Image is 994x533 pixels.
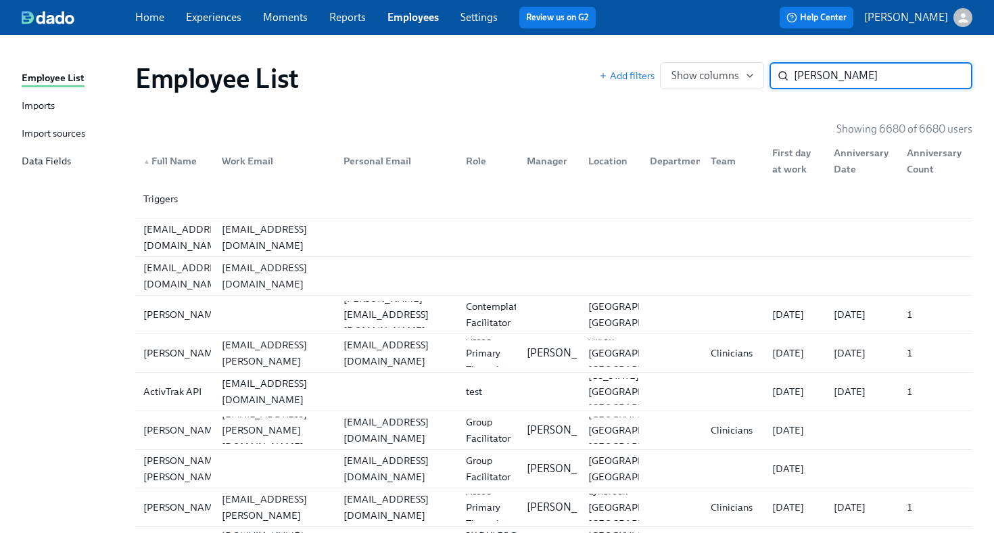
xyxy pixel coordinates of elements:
[786,11,847,24] span: Help Center
[22,98,55,115] div: Imports
[135,334,972,373] a: [PERSON_NAME][PERSON_NAME][EMAIL_ADDRESS][PERSON_NAME][DOMAIN_NAME][EMAIL_ADDRESS][DOMAIN_NAME]As...
[583,153,639,169] div: Location
[828,306,897,323] div: [DATE]
[780,7,853,28] button: Help Center
[138,345,228,361] div: [PERSON_NAME]
[836,122,972,137] p: Showing 6680 of 6680 users
[527,461,611,476] p: [PERSON_NAME]
[828,384,897,400] div: [DATE]
[901,145,970,177] div: Anniversary Count
[455,147,517,175] div: Role
[516,147,577,175] div: Manager
[138,147,211,175] div: ▲Full Name
[767,461,823,477] div: [DATE]
[138,191,211,207] div: Triggers
[135,488,972,527] a: [PERSON_NAME][PERSON_NAME][EMAIL_ADDRESS][PERSON_NAME][DOMAIN_NAME][EMAIL_ADDRESS][DOMAIN_NAME]As...
[583,483,693,532] div: Lynbrook [GEOGRAPHIC_DATA] [GEOGRAPHIC_DATA]
[22,70,85,87] div: Employee List
[828,499,897,515] div: [DATE]
[138,453,228,485] div: [PERSON_NAME] [PERSON_NAME]
[138,422,228,438] div: [PERSON_NAME]
[828,145,897,177] div: Anniversary Date
[583,406,693,455] div: [GEOGRAPHIC_DATA] [GEOGRAPHIC_DATA] [GEOGRAPHIC_DATA]
[22,126,85,143] div: Import sources
[705,345,761,361] div: Clinicians
[460,11,498,24] a: Settings
[460,483,517,532] div: Assoc Primary Therapist
[460,414,517,446] div: Group Facilitator
[135,180,972,218] a: Triggers
[138,384,211,400] div: ActivTrak API
[828,345,897,361] div: [DATE]
[660,62,764,89] button: Show columns
[767,422,823,438] div: [DATE]
[460,329,517,377] div: Assoc Primary Therapist
[22,154,71,170] div: Data Fields
[705,499,761,515] div: Clinicians
[864,10,948,25] p: [PERSON_NAME]
[138,499,228,515] div: [PERSON_NAME]
[700,147,761,175] div: Team
[526,11,589,24] a: Review us on G2
[583,329,693,377] div: Akron [GEOGRAPHIC_DATA] [GEOGRAPHIC_DATA]
[338,153,455,169] div: Personal Email
[263,11,308,24] a: Moments
[135,218,972,257] a: [EMAIL_ADDRESS][DOMAIN_NAME][EMAIL_ADDRESS][DOMAIN_NAME]
[583,298,696,331] div: [GEOGRAPHIC_DATA], [GEOGRAPHIC_DATA]
[22,126,124,143] a: Import sources
[216,260,333,292] div: [EMAIL_ADDRESS][DOMAIN_NAME]
[135,218,972,256] div: [EMAIL_ADDRESS][DOMAIN_NAME][EMAIL_ADDRESS][DOMAIN_NAME]
[767,499,823,515] div: [DATE]
[599,69,655,83] button: Add filters
[767,345,823,361] div: [DATE]
[761,147,823,175] div: First day at work
[135,62,299,95] h1: Employee List
[387,11,439,24] a: Employees
[338,290,455,339] div: [PERSON_NAME][EMAIL_ADDRESS][DOMAIN_NAME]
[135,257,972,296] a: [EMAIL_ADDRESS][DOMAIN_NAME][EMAIL_ADDRESS][DOMAIN_NAME]
[135,411,972,450] a: [PERSON_NAME][EMAIL_ADDRESS][PERSON_NAME][DOMAIN_NAME][EMAIL_ADDRESS][DOMAIN_NAME]Group Facilitat...
[216,221,333,254] div: [EMAIL_ADDRESS][DOMAIN_NAME]
[216,406,333,455] div: [EMAIL_ADDRESS][PERSON_NAME][DOMAIN_NAME]
[901,345,970,361] div: 1
[22,98,124,115] a: Imports
[338,337,455,369] div: [EMAIL_ADDRESS][DOMAIN_NAME]
[767,384,823,400] div: [DATE]
[338,414,455,446] div: [EMAIL_ADDRESS][DOMAIN_NAME]
[138,260,234,292] div: [EMAIL_ADDRESS][DOMAIN_NAME]
[338,453,455,485] div: [EMAIL_ADDRESS][DOMAIN_NAME]
[135,296,972,334] a: [PERSON_NAME][PERSON_NAME][EMAIL_ADDRESS][DOMAIN_NAME]Contemplative Facilitator[GEOGRAPHIC_DATA],...
[521,153,577,169] div: Manager
[216,375,333,408] div: [EMAIL_ADDRESS][DOMAIN_NAME]
[794,62,972,89] input: Search by name
[460,298,536,331] div: Contemplative Facilitator
[135,257,972,295] div: [EMAIL_ADDRESS][DOMAIN_NAME][EMAIL_ADDRESS][DOMAIN_NAME]
[338,491,455,524] div: [EMAIL_ADDRESS][DOMAIN_NAME]
[896,147,970,175] div: Anniversary Count
[135,11,164,24] a: Home
[329,11,366,24] a: Reports
[767,145,823,177] div: First day at work
[519,7,596,28] button: Review us on G2
[901,306,970,323] div: 1
[135,450,972,488] a: [PERSON_NAME] [PERSON_NAME][EMAIL_ADDRESS][DOMAIN_NAME]Group Facilitator[PERSON_NAME][GEOGRAPHIC_...
[135,411,972,449] div: [PERSON_NAME][EMAIL_ADDRESS][PERSON_NAME][DOMAIN_NAME][EMAIL_ADDRESS][DOMAIN_NAME]Group Facilitat...
[211,147,333,175] div: Work Email
[577,147,639,175] div: Location
[135,296,972,333] div: [PERSON_NAME][PERSON_NAME][EMAIL_ADDRESS][DOMAIN_NAME]Contemplative Facilitator[GEOGRAPHIC_DATA],...
[644,153,711,169] div: Department
[186,11,241,24] a: Experiences
[460,153,517,169] div: Role
[138,221,234,254] div: [EMAIL_ADDRESS][DOMAIN_NAME]
[705,422,761,438] div: Clinicians
[22,154,124,170] a: Data Fields
[705,153,761,169] div: Team
[22,11,74,24] img: dado
[901,384,970,400] div: 1
[135,373,972,411] a: ActivTrak API[EMAIL_ADDRESS][DOMAIN_NAME]test[US_STATE] [GEOGRAPHIC_DATA] [GEOGRAPHIC_DATA][DATE]...
[135,373,972,411] div: ActivTrak API[EMAIL_ADDRESS][DOMAIN_NAME]test[US_STATE] [GEOGRAPHIC_DATA] [GEOGRAPHIC_DATA][DATE]...
[138,306,228,323] div: [PERSON_NAME]
[527,500,611,515] p: [PERSON_NAME]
